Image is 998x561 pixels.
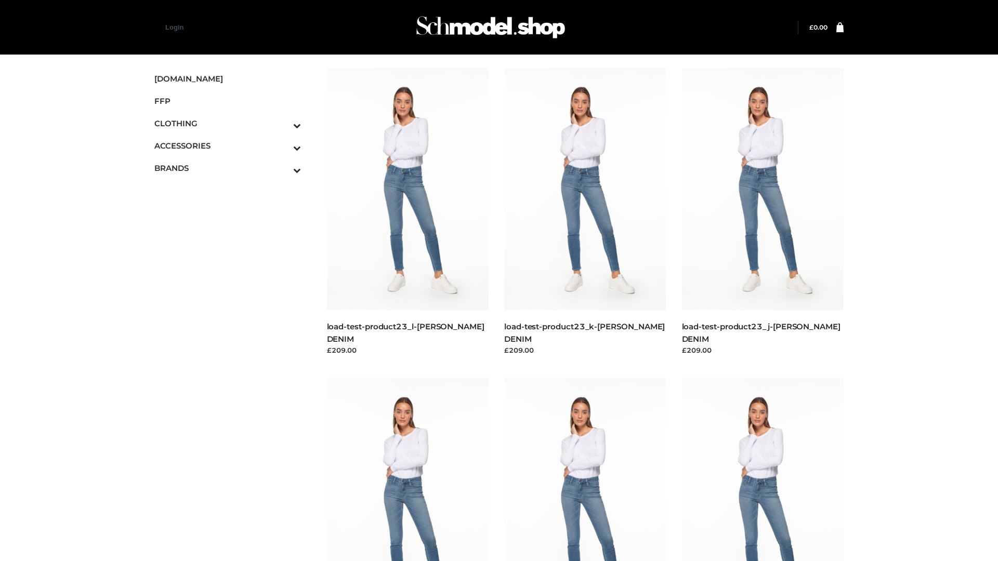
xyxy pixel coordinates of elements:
span: ACCESSORIES [154,140,301,152]
bdi: 0.00 [809,23,828,31]
a: ACCESSORIESToggle Submenu [154,135,301,157]
a: [DOMAIN_NAME] [154,68,301,90]
button: Toggle Submenu [265,135,301,157]
a: Login [165,23,183,31]
div: £209.00 [327,345,489,355]
span: [DOMAIN_NAME] [154,73,301,85]
a: £0.00 [809,23,828,31]
span: FFP [154,95,301,107]
a: BRANDSToggle Submenu [154,157,301,179]
a: load-test-product23_j-[PERSON_NAME] DENIM [682,322,841,343]
span: CLOTHING [154,117,301,129]
a: FFP [154,90,301,112]
a: load-test-product23_k-[PERSON_NAME] DENIM [504,322,665,343]
button: Toggle Submenu [265,157,301,179]
span: BRANDS [154,162,301,174]
a: CLOTHINGToggle Submenu [154,112,301,135]
div: £209.00 [682,345,844,355]
button: Toggle Submenu [265,112,301,135]
span: £ [809,23,813,31]
div: £209.00 [504,345,666,355]
a: load-test-product23_l-[PERSON_NAME] DENIM [327,322,484,343]
img: Schmodel Admin 964 [413,7,569,48]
